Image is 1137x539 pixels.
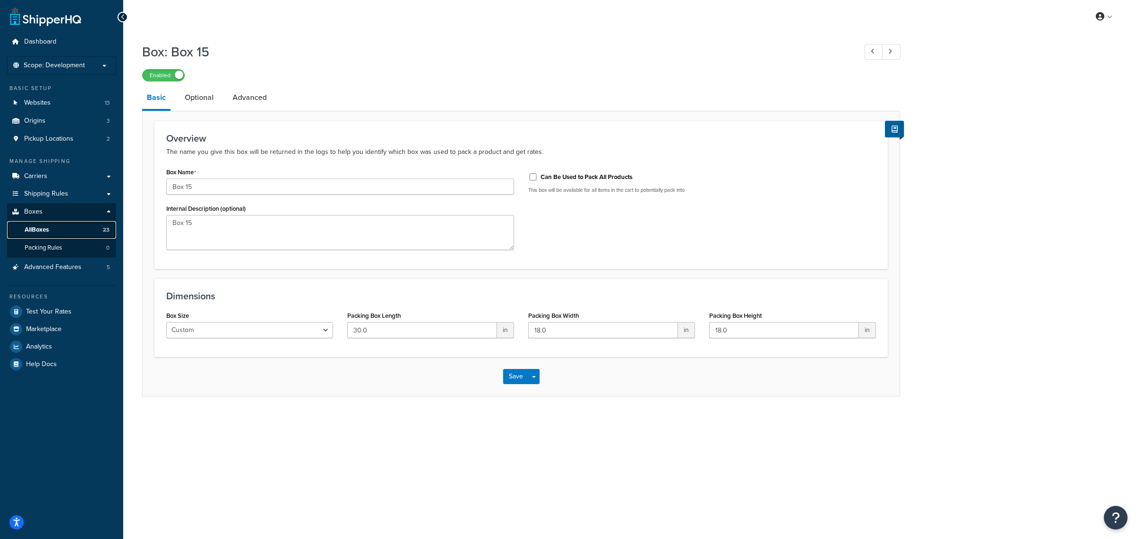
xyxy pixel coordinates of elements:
div: Manage Shipping [7,157,116,165]
a: Marketplace [7,321,116,338]
span: Advanced Features [24,263,81,271]
label: Box Name [166,169,196,176]
a: Dashboard [7,33,116,51]
a: Shipping Rules [7,185,116,203]
span: Shipping Rules [24,190,68,198]
p: The name you give this box will be returned in the logs to help you identify which box was used t... [166,146,876,158]
textarea: Box 15 [166,215,514,250]
a: Previous Record [865,44,883,60]
label: Internal Description (optional) [166,205,246,212]
label: Box Size [166,312,189,319]
div: Basic Setup [7,84,116,92]
span: 0 [106,244,109,252]
h1: Box: Box 15 [142,43,847,61]
a: Basic [142,86,171,111]
a: Boxes [7,203,116,221]
span: Help Docs [26,360,57,368]
span: Test Your Rates [26,308,72,316]
span: Origins [24,117,45,125]
button: Save [503,369,529,384]
button: Open Resource Center [1104,506,1128,530]
a: Analytics [7,338,116,355]
span: 3 [107,117,110,125]
span: in [678,322,695,338]
h3: Overview [166,133,876,144]
label: Packing Box Length [347,312,401,319]
a: Advanced Features5 [7,259,116,276]
span: Carriers [24,172,47,180]
span: Boxes [24,208,43,216]
div: Resources [7,293,116,301]
li: Origins [7,112,116,130]
a: Websites13 [7,94,116,112]
li: Pickup Locations [7,130,116,148]
span: Dashboard [24,38,56,46]
a: Advanced [228,86,271,109]
li: Packing Rules [7,239,116,257]
li: Boxes [7,203,116,257]
a: Pickup Locations2 [7,130,116,148]
span: in [859,322,876,338]
a: AllBoxes23 [7,221,116,239]
label: Can Be Used to Pack All Products [541,173,632,181]
a: Optional [180,86,218,109]
a: Test Your Rates [7,303,116,320]
span: Websites [24,99,51,107]
li: Websites [7,94,116,112]
span: All Boxes [25,226,49,234]
span: 23 [103,226,109,234]
a: Carriers [7,168,116,185]
p: This box will be available for all items in the cart to potentially pack into [528,187,876,194]
span: Scope: Development [24,62,85,70]
a: Next Record [882,44,901,60]
a: Origins3 [7,112,116,130]
label: Enabled [143,70,184,81]
span: 2 [107,135,110,143]
span: Marketplace [26,325,62,333]
a: Help Docs [7,356,116,373]
span: Analytics [26,343,52,351]
label: Packing Box Height [709,312,762,319]
span: Packing Rules [25,244,62,252]
h3: Dimensions [166,291,876,301]
span: 5 [107,263,110,271]
li: Advanced Features [7,259,116,276]
span: in [497,322,514,338]
a: Packing Rules0 [7,239,116,257]
span: Pickup Locations [24,135,73,143]
button: Show Help Docs [885,121,904,137]
label: Packing Box Width [528,312,579,319]
span: 13 [105,99,110,107]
